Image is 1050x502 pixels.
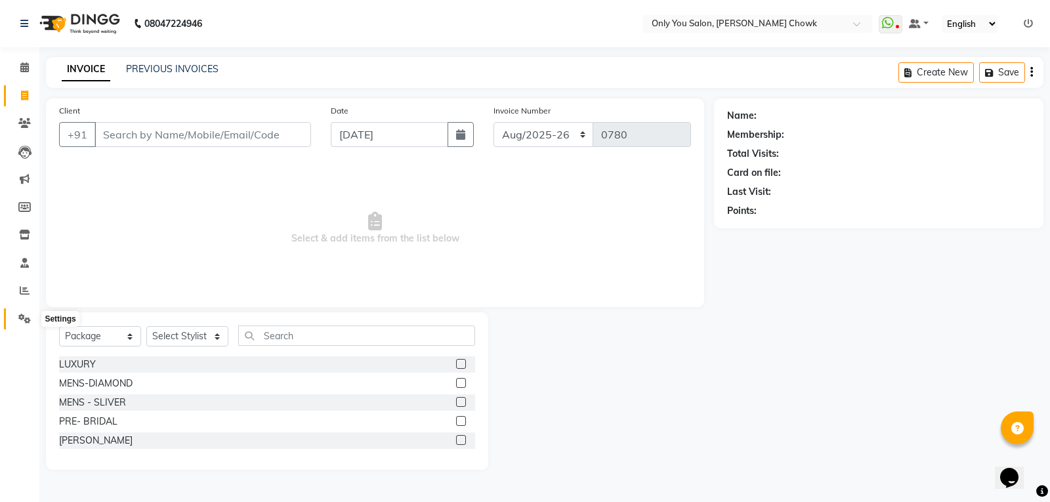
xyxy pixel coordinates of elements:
div: Settings [41,311,79,327]
div: LUXURY [59,358,96,371]
img: logo [33,5,123,42]
label: Invoice Number [493,105,551,117]
label: Client [59,105,80,117]
input: Search by Name/Mobile/Email/Code [94,122,311,147]
div: Total Visits: [727,147,779,161]
span: Select & add items from the list below [59,163,691,294]
iframe: chat widget [995,450,1037,489]
div: Last Visit: [727,185,771,199]
label: Date [331,105,348,117]
a: PREVIOUS INVOICES [126,63,219,75]
div: PRE- BRIDAL [59,415,117,429]
a: INVOICE [62,58,110,81]
button: +91 [59,122,96,147]
b: 08047224946 [144,5,202,42]
div: MENS-DIAMOND [59,377,133,390]
input: Search [238,325,475,346]
button: Create New [898,62,974,83]
div: Card on file: [727,166,781,180]
button: Save [979,62,1025,83]
div: Name: [727,109,757,123]
div: MENS - SLIVER [59,396,126,409]
div: [PERSON_NAME] [59,434,133,448]
div: Membership: [727,128,784,142]
div: Points: [727,204,757,218]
